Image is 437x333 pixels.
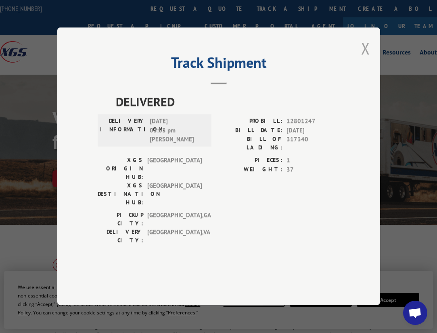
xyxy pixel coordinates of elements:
label: PIECES: [219,156,282,165]
label: BILL OF LADING: [219,135,282,152]
label: DELIVERY INFORMATION: [100,117,146,145]
button: Close modal [361,38,370,59]
span: [GEOGRAPHIC_DATA] , GA [147,211,202,228]
span: [GEOGRAPHIC_DATA] , VA [147,228,202,245]
label: PROBILL: [219,117,282,126]
span: 1 [286,156,340,165]
span: [DATE] 03:03 pm [PERSON_NAME] [150,117,204,145]
label: WEIGHT: [219,165,282,174]
span: 37 [286,165,340,174]
label: DELIVERY CITY: [98,228,143,245]
span: DELIVERED [116,93,340,111]
label: PICKUP CITY: [98,211,143,228]
span: [DATE] [286,126,340,135]
label: BILL DATE: [219,126,282,135]
span: 12801247 [286,117,340,126]
label: XGS ORIGIN HUB: [98,156,143,182]
span: [GEOGRAPHIC_DATA] [147,156,202,182]
span: 317340 [286,135,340,152]
h2: Track Shipment [98,57,340,72]
label: XGS DESTINATION HUB: [98,182,143,207]
div: Open chat [403,301,427,325]
span: [GEOGRAPHIC_DATA] [147,182,202,207]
